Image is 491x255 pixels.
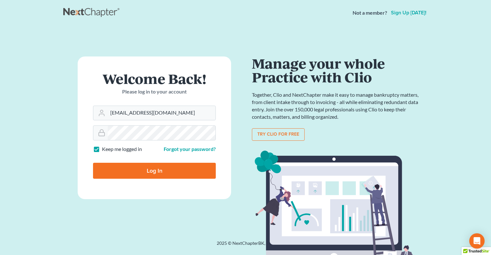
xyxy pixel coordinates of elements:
input: Log In [93,163,216,179]
p: Together, Clio and NextChapter make it easy to manage bankruptcy matters, from client intake thro... [252,91,421,120]
strong: Not a member? [353,9,387,17]
a: Sign up [DATE]! [390,10,428,15]
a: Forgot your password? [164,146,216,152]
a: Try clio for free [252,128,305,141]
h1: Welcome Back! [93,72,216,86]
input: Email Address [108,106,215,120]
label: Keep me logged in [102,146,142,153]
div: Open Intercom Messenger [469,233,485,249]
p: Please log in to your account [93,88,216,95]
div: 2025 © NextChapterBK, INC [63,240,428,251]
h1: Manage your whole Practice with Clio [252,56,421,84]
